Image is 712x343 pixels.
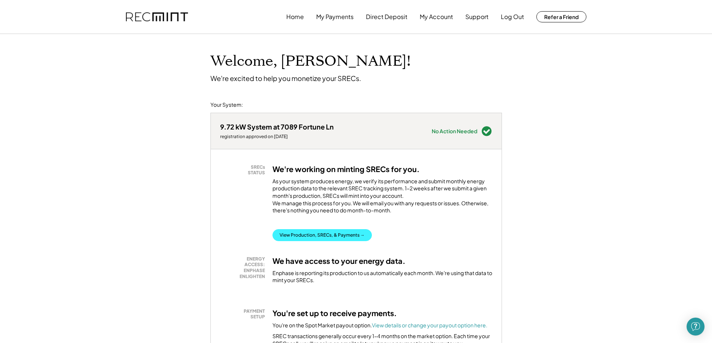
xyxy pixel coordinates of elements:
div: You're on the Spot Market payout option. [272,322,487,329]
button: Log Out [501,9,524,24]
button: View Production, SRECs, & Payments → [272,229,372,241]
div: Open Intercom Messenger [687,318,705,336]
div: 9.72 kW System at 7089 Fortune Ln [220,122,334,131]
button: Support [465,9,488,24]
div: Enphase is reporting its production to us automatically each month. We're using that data to mint... [272,269,492,284]
div: PAYMENT SETUP [224,308,265,320]
h1: Welcome, [PERSON_NAME]! [210,53,411,70]
h3: You're set up to receive payments. [272,308,397,318]
div: We're excited to help you monetize your SRECs. [210,74,361,82]
a: View details or change your payout option here. [372,322,487,328]
div: Your System: [210,101,243,109]
div: SRECs STATUS [224,164,265,176]
h3: We're working on minting SRECs for you. [272,164,420,174]
img: recmint-logotype%403x.png [126,12,188,22]
button: My Account [420,9,453,24]
div: As your system produces energy, we verify its performance and submit monthly energy production da... [272,178,492,218]
h3: We have access to your energy data. [272,256,406,266]
div: ENERGY ACCESS: ENPHASE ENLIGHTEN [224,256,265,279]
button: Direct Deposit [366,9,407,24]
button: Refer a Friend [536,11,586,22]
div: registration approved on [DATE] [220,134,334,140]
button: My Payments [316,9,354,24]
button: Home [286,9,304,24]
div: No Action Needed [432,128,477,134]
